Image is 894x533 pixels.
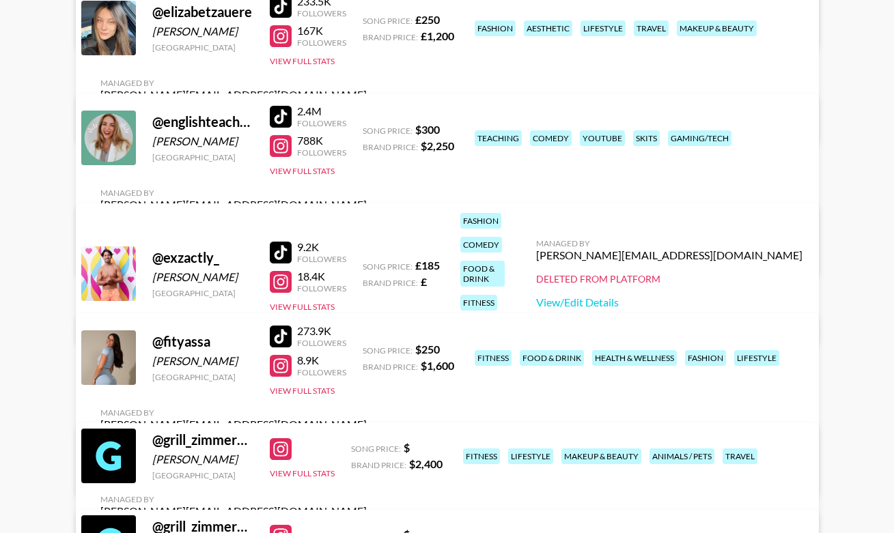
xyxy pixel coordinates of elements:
[270,468,335,478] button: View Full Stats
[415,259,440,272] strong: £ 185
[580,130,625,146] div: youtube
[270,386,335,396] button: View Full Stats
[463,448,500,464] div: fitness
[415,123,440,136] strong: $ 300
[152,113,253,130] div: @ englishteacherclaire
[100,78,367,88] div: Managed By
[152,249,253,266] div: @ exzactly_
[297,254,346,264] div: Followers
[460,237,502,253] div: comedy
[649,448,714,464] div: animals / pets
[270,56,335,66] button: View Full Stats
[152,25,253,38] div: [PERSON_NAME]
[415,13,440,26] strong: £ 250
[363,142,418,152] span: Brand Price:
[363,278,418,288] span: Brand Price:
[475,130,522,146] div: teaching
[404,441,410,454] strong: $
[363,16,413,26] span: Song Price:
[297,338,346,348] div: Followers
[421,139,454,152] strong: $ 2,250
[297,367,346,377] div: Followers
[152,152,253,162] div: [GEOGRAPHIC_DATA]
[152,42,253,53] div: [GEOGRAPHIC_DATA]
[685,350,726,366] div: fashion
[530,130,572,146] div: comedy
[100,188,367,198] div: Managed By
[297,118,346,128] div: Followers
[297,240,346,254] div: 9.2K
[297,104,346,118] div: 2.4M
[592,350,677,366] div: health & wellness
[363,345,413,356] span: Song Price:
[363,362,418,372] span: Brand Price:
[460,295,497,311] div: fitness
[475,350,512,366] div: fitness
[475,20,516,36] div: fashion
[409,457,443,470] strong: $ 2,400
[581,20,626,36] div: lifestyle
[723,448,757,464] div: travel
[415,343,440,356] strong: $ 250
[100,504,367,518] div: [PERSON_NAME][EMAIL_ADDRESS][DOMAIN_NAME]
[363,32,418,42] span: Brand Price:
[297,38,346,48] div: Followers
[297,147,346,158] div: Followers
[363,126,413,136] span: Song Price:
[152,354,253,368] div: [PERSON_NAME]
[297,8,346,18] div: Followers
[297,324,346,338] div: 273.9K
[536,248,802,262] div: [PERSON_NAME][EMAIL_ADDRESS][DOMAIN_NAME]
[100,407,367,418] div: Managed By
[152,372,253,382] div: [GEOGRAPHIC_DATA]
[734,350,779,366] div: lifestyle
[152,3,253,20] div: @ elizabetzauere
[152,452,253,466] div: [PERSON_NAME]
[524,20,572,36] div: aesthetic
[351,460,406,470] span: Brand Price:
[297,24,346,38] div: 167K
[100,88,367,102] div: [PERSON_NAME][EMAIL_ADDRESS][DOMAIN_NAME]
[421,29,454,42] strong: £ 1,200
[536,296,802,309] a: View/Edit Details
[460,261,505,287] div: food & drink
[460,213,501,229] div: fashion
[421,359,454,372] strong: $ 1,600
[152,431,253,448] div: @ grill_zimmerman
[520,350,584,366] div: food & drink
[363,261,413,272] span: Song Price:
[152,333,253,350] div: @ fityassa
[536,273,802,285] div: Deleted from Platform
[351,444,401,454] span: Song Price:
[633,130,660,146] div: skits
[421,275,427,288] strong: £
[297,134,346,147] div: 788K
[561,448,641,464] div: makeup & beauty
[536,238,802,248] div: Managed By
[297,270,346,283] div: 18.4K
[270,302,335,312] button: View Full Stats
[297,283,346,293] div: Followers
[668,130,731,146] div: gaming/tech
[152,270,253,284] div: [PERSON_NAME]
[152,134,253,148] div: [PERSON_NAME]
[100,418,367,431] div: [PERSON_NAME][EMAIL_ADDRESS][DOMAIN_NAME]
[152,470,253,480] div: [GEOGRAPHIC_DATA]
[100,198,367,212] div: [PERSON_NAME][EMAIL_ADDRESS][DOMAIN_NAME]
[508,448,553,464] div: lifestyle
[297,354,346,367] div: 8.9K
[100,494,367,504] div: Managed By
[634,20,669,36] div: travel
[152,288,253,298] div: [GEOGRAPHIC_DATA]
[677,20,757,36] div: makeup & beauty
[270,166,335,176] button: View Full Stats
